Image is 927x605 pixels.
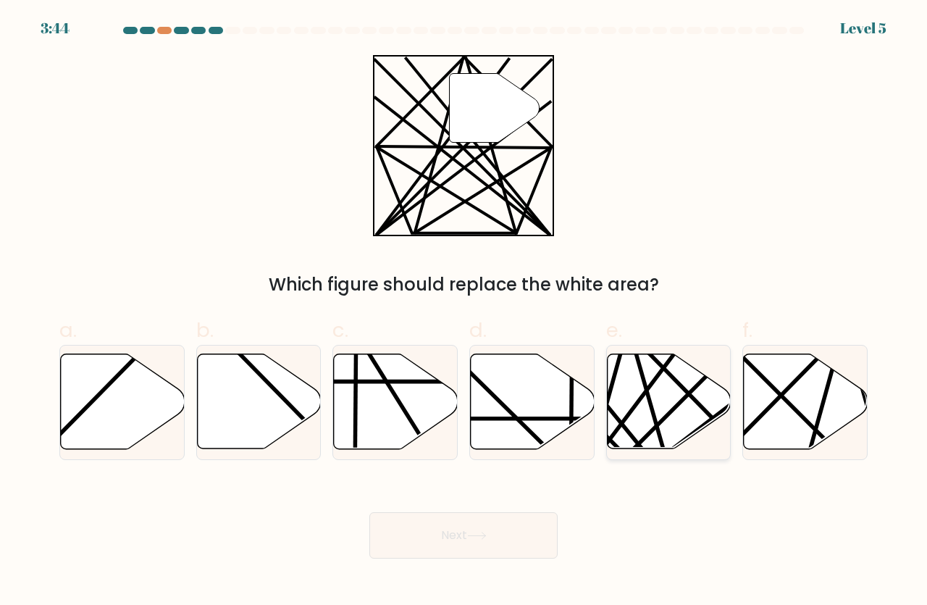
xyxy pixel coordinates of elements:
[742,316,752,344] span: f.
[840,17,886,39] div: Level 5
[196,316,214,344] span: b.
[332,316,348,344] span: c.
[606,316,622,344] span: e.
[469,316,487,344] span: d.
[449,74,539,143] g: "
[41,17,70,39] div: 3:44
[68,272,859,298] div: Which figure should replace the white area?
[369,512,558,559] button: Next
[59,316,77,344] span: a.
